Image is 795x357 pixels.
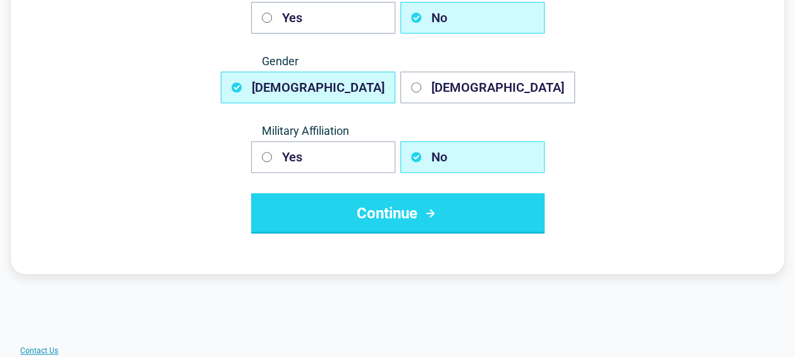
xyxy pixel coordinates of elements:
[251,123,545,139] span: Military Affiliation
[251,2,395,34] button: Yes
[400,2,545,34] button: No
[20,346,58,356] a: Contact Us
[400,72,575,103] button: [DEMOGRAPHIC_DATA]
[221,72,395,103] button: [DEMOGRAPHIC_DATA]
[251,54,545,69] span: Gender
[251,193,545,234] button: Continue
[400,141,545,173] button: No
[251,141,395,173] button: Yes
